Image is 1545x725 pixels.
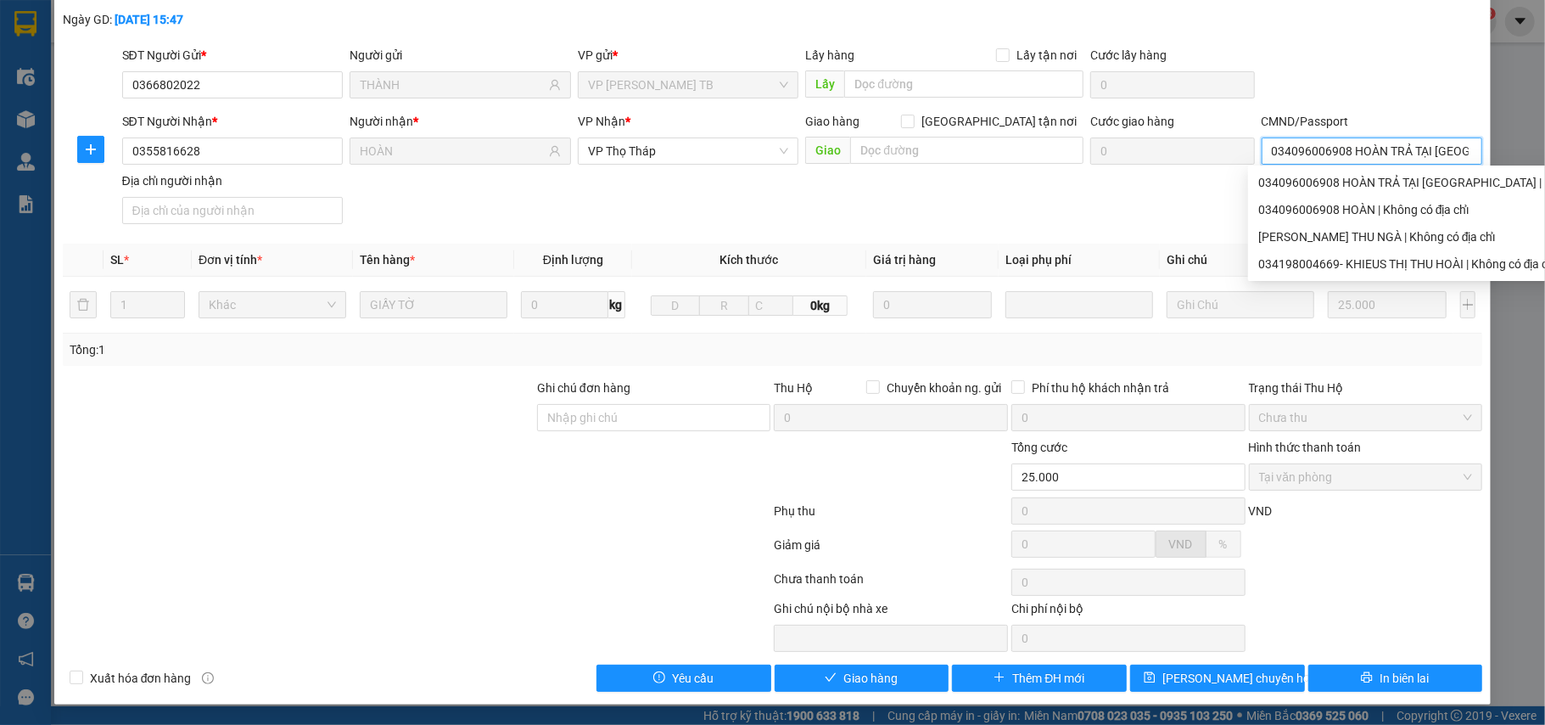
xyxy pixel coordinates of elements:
label: Cước lấy hàng [1090,48,1167,62]
div: Địa chỉ người nhận [122,171,344,190]
span: Yêu cầu [672,669,714,688]
input: Tên người nhận [360,142,546,160]
span: Kích thước [719,253,778,267]
div: Chi phí nội bộ [1011,599,1246,625]
span: plus [994,672,1005,685]
span: Xuất hóa đơn hàng [83,669,199,688]
input: R [699,295,749,316]
input: Ghi Chú [1167,291,1314,318]
span: Thêm ĐH mới [1012,669,1084,688]
input: 0 [873,291,992,318]
div: VP gửi [578,46,799,65]
span: Giao hàng [805,115,859,128]
li: Hotline: 19001155 [159,63,709,84]
input: Tên người gửi [360,76,546,94]
input: D [651,295,701,316]
button: save[PERSON_NAME] chuyển hoàn [1130,665,1305,692]
span: 0kg [793,295,848,316]
span: Lấy tận nơi [1010,46,1083,65]
button: plus [77,136,104,163]
th: Loại phụ phí [999,244,1160,277]
input: Cước lấy hàng [1090,71,1254,98]
div: Giảm giá [772,536,1010,565]
div: Phụ thu [772,502,1010,531]
label: Ghi chú đơn hàng [537,381,630,395]
span: % [1219,537,1228,551]
input: Cước giao hàng [1090,138,1254,165]
b: [DATE] 15:47 [115,13,183,26]
span: SL [110,253,124,267]
span: save [1144,672,1156,685]
span: plus [78,143,104,156]
button: exclamation-circleYêu cầu [596,665,771,692]
button: plus [1460,291,1476,318]
button: plusThêm ĐH mới [952,665,1127,692]
span: Tên hàng [360,253,415,267]
input: 0 [1328,291,1447,318]
span: Tại văn phòng [1259,464,1473,490]
span: Tổng cước [1011,441,1067,454]
span: Chuyển khoản ng. gửi [880,379,1008,397]
div: SĐT Người Nhận [122,112,344,131]
div: Chưa thanh toán [772,570,1010,599]
input: Ghi chú đơn hàng [537,404,771,431]
div: Người gửi [350,46,571,65]
span: Giao hàng [843,669,898,688]
span: Thu Hộ [774,381,813,395]
span: Lấy [805,70,844,98]
span: In biên lai [1380,669,1429,688]
span: VP Trần Phú TB [588,72,789,98]
button: printerIn biên lai [1308,665,1483,692]
span: [GEOGRAPHIC_DATA] tận nơi [915,112,1083,131]
span: Giao [805,137,850,164]
li: Số 10 ngõ 15 Ngọc Hồi, Q.[PERSON_NAME], [GEOGRAPHIC_DATA] [159,42,709,63]
button: checkGiao hàng [775,665,949,692]
div: SĐT Người Gửi [122,46,344,65]
label: Hình thức thanh toán [1249,441,1362,454]
span: VP Nhận [578,115,625,128]
span: user [549,79,561,91]
span: Khác [209,292,336,318]
input: Địa chỉ của người nhận [122,197,344,224]
span: printer [1361,672,1373,685]
div: CMND/Passport [1262,112,1483,131]
span: VND [1249,504,1273,518]
span: exclamation-circle [653,672,665,685]
span: info-circle [202,672,214,684]
span: [PERSON_NAME] chuyển hoàn [1162,669,1324,688]
label: Cước giao hàng [1090,115,1174,128]
b: GỬI : VP Thọ Tháp [21,123,213,151]
input: C [748,295,793,316]
span: Lấy hàng [805,48,854,62]
span: Định lượng [543,253,603,267]
span: kg [608,291,625,318]
button: delete [70,291,97,318]
span: Chưa thu [1259,405,1473,430]
span: user [549,145,561,157]
span: Phí thu hộ khách nhận trả [1025,379,1176,397]
img: logo.jpg [21,21,106,106]
div: Ghi chú nội bộ nhà xe [774,599,1008,625]
span: Giá trị hàng [873,253,936,267]
div: Tổng: 1 [70,340,597,359]
span: check [825,672,837,685]
div: Trạng thái Thu Hộ [1249,379,1483,397]
div: Người nhận [350,112,571,131]
input: Dọc đường [850,137,1083,164]
input: Dọc đường [844,70,1083,98]
span: VND [1169,537,1193,551]
th: Ghi chú [1160,244,1321,277]
div: Ngày GD: [63,10,297,29]
span: VP Thọ Tháp [588,138,789,164]
span: Đơn vị tính [199,253,262,267]
input: VD: Bàn, Ghế [360,291,507,318]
